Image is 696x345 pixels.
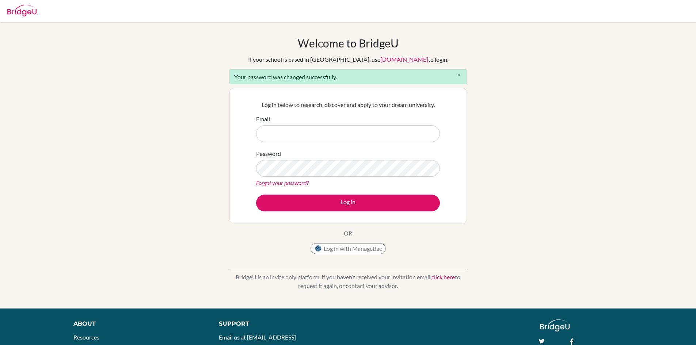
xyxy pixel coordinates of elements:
[256,149,281,158] label: Password
[248,55,448,64] div: If your school is based in [GEOGRAPHIC_DATA], use to login.
[256,115,270,123] label: Email
[380,56,428,63] a: [DOMAIN_NAME]
[256,179,309,186] a: Forgot your password?
[456,72,462,78] i: close
[256,100,440,109] p: Log in below to research, discover and apply to your dream university.
[256,195,440,211] button: Log in
[229,273,467,290] p: BridgeU is an invite only platform. If you haven’t received your invitation email, to request it ...
[298,37,399,50] h1: Welcome to BridgeU
[452,70,467,81] button: Close
[219,319,339,328] div: Support
[344,229,352,238] p: OR
[73,319,202,328] div: About
[311,243,386,254] button: Log in with ManageBac
[73,334,99,341] a: Resources
[7,5,37,16] img: Bridge-U
[540,319,570,331] img: logo_white@2x-f4f0deed5e89b7ecb1c2cc34c3e3d731f90f0f143d5ea2071677605dd97b5244.png
[431,273,455,280] a: click here
[229,69,467,84] div: Your password was changed successfully.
